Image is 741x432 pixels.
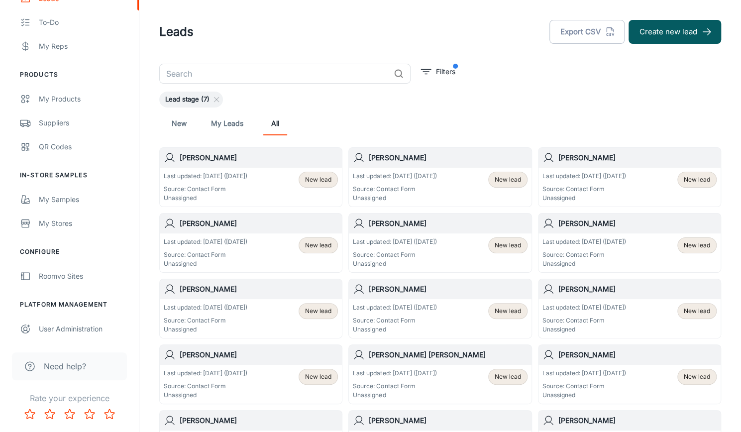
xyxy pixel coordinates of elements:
[542,303,626,312] p: Last updated: [DATE] ([DATE])
[8,392,131,404] p: Rate your experience
[305,241,331,250] span: New lead
[558,152,717,163] h6: [PERSON_NAME]
[159,147,342,207] a: [PERSON_NAME]Last updated: [DATE] ([DATE])Source: Contact FormUnassignedNew lead
[684,372,710,381] span: New lead
[542,325,626,334] p: Unassigned
[629,20,721,44] button: Create new lead
[40,404,60,424] button: Rate 2 star
[180,349,338,360] h6: [PERSON_NAME]
[353,237,436,246] p: Last updated: [DATE] ([DATE])
[39,194,129,205] div: My Samples
[39,41,129,52] div: My Reps
[39,17,129,28] div: To-do
[39,117,129,128] div: Suppliers
[164,185,247,194] p: Source: Contact Form
[538,147,721,207] a: [PERSON_NAME]Last updated: [DATE] ([DATE])Source: Contact FormUnassignedNew lead
[305,175,331,184] span: New lead
[39,94,129,105] div: My Products
[419,64,458,80] button: filter
[164,259,247,268] p: Unassigned
[542,259,626,268] p: Unassigned
[353,316,436,325] p: Source: Contact Form
[549,20,625,44] button: Export CSV
[60,404,80,424] button: Rate 3 star
[159,279,342,338] a: [PERSON_NAME]Last updated: [DATE] ([DATE])Source: Contact FormUnassignedNew lead
[44,360,86,372] span: Need help?
[353,391,436,400] p: Unassigned
[164,250,247,259] p: Source: Contact Form
[167,111,191,135] a: New
[159,213,342,273] a: [PERSON_NAME]Last updated: [DATE] ([DATE])Source: Contact FormUnassignedNew lead
[369,415,527,426] h6: [PERSON_NAME]
[164,303,247,312] p: Last updated: [DATE] ([DATE])
[164,172,247,181] p: Last updated: [DATE] ([DATE])
[369,218,527,229] h6: [PERSON_NAME]
[39,218,129,229] div: My Stores
[80,404,100,424] button: Rate 4 star
[538,213,721,273] a: [PERSON_NAME]Last updated: [DATE] ([DATE])Source: Contact FormUnassignedNew lead
[39,324,129,334] div: User Administration
[684,307,710,316] span: New lead
[164,316,247,325] p: Source: Contact Form
[542,316,626,325] p: Source: Contact Form
[348,279,531,338] a: [PERSON_NAME]Last updated: [DATE] ([DATE])Source: Contact FormUnassignedNew lead
[100,404,119,424] button: Rate 5 star
[436,66,455,77] p: Filters
[159,344,342,404] a: [PERSON_NAME]Last updated: [DATE] ([DATE])Source: Contact FormUnassignedNew lead
[353,259,436,268] p: Unassigned
[164,369,247,378] p: Last updated: [DATE] ([DATE])
[39,141,129,152] div: QR Codes
[159,64,390,84] input: Search
[558,415,717,426] h6: [PERSON_NAME]
[684,241,710,250] span: New lead
[542,172,626,181] p: Last updated: [DATE] ([DATE])
[495,307,521,316] span: New lead
[164,194,247,203] p: Unassigned
[164,237,247,246] p: Last updated: [DATE] ([DATE])
[353,369,436,378] p: Last updated: [DATE] ([DATE])
[369,349,527,360] h6: [PERSON_NAME] [PERSON_NAME]
[159,23,194,41] h1: Leads
[542,250,626,259] p: Source: Contact Form
[164,391,247,400] p: Unassigned
[353,250,436,259] p: Source: Contact Form
[542,185,626,194] p: Source: Contact Form
[39,271,129,282] div: Roomvo Sites
[538,279,721,338] a: [PERSON_NAME]Last updated: [DATE] ([DATE])Source: Contact FormUnassignedNew lead
[558,349,717,360] h6: [PERSON_NAME]
[495,175,521,184] span: New lead
[180,415,338,426] h6: [PERSON_NAME]
[353,172,436,181] p: Last updated: [DATE] ([DATE])
[558,284,717,295] h6: [PERSON_NAME]
[684,175,710,184] span: New lead
[353,325,436,334] p: Unassigned
[348,213,531,273] a: [PERSON_NAME]Last updated: [DATE] ([DATE])Source: Contact FormUnassignedNew lead
[353,303,436,312] p: Last updated: [DATE] ([DATE])
[305,307,331,316] span: New lead
[542,382,626,391] p: Source: Contact Form
[538,344,721,404] a: [PERSON_NAME]Last updated: [DATE] ([DATE])Source: Contact FormUnassignedNew lead
[164,382,247,391] p: Source: Contact Form
[353,382,436,391] p: Source: Contact Form
[542,369,626,378] p: Last updated: [DATE] ([DATE])
[542,237,626,246] p: Last updated: [DATE] ([DATE])
[348,344,531,404] a: [PERSON_NAME] [PERSON_NAME]Last updated: [DATE] ([DATE])Source: Contact FormUnassignedNew lead
[164,325,247,334] p: Unassigned
[180,284,338,295] h6: [PERSON_NAME]
[348,147,531,207] a: [PERSON_NAME]Last updated: [DATE] ([DATE])Source: Contact FormUnassignedNew lead
[369,152,527,163] h6: [PERSON_NAME]
[369,284,527,295] h6: [PERSON_NAME]
[20,404,40,424] button: Rate 1 star
[305,372,331,381] span: New lead
[558,218,717,229] h6: [PERSON_NAME]
[159,92,223,108] div: Lead stage (7)
[495,241,521,250] span: New lead
[542,194,626,203] p: Unassigned
[180,152,338,163] h6: [PERSON_NAME]
[495,372,521,381] span: New lead
[180,218,338,229] h6: [PERSON_NAME]
[211,111,243,135] a: My Leads
[353,185,436,194] p: Source: Contact Form
[263,111,287,135] a: All
[159,95,215,105] span: Lead stage (7)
